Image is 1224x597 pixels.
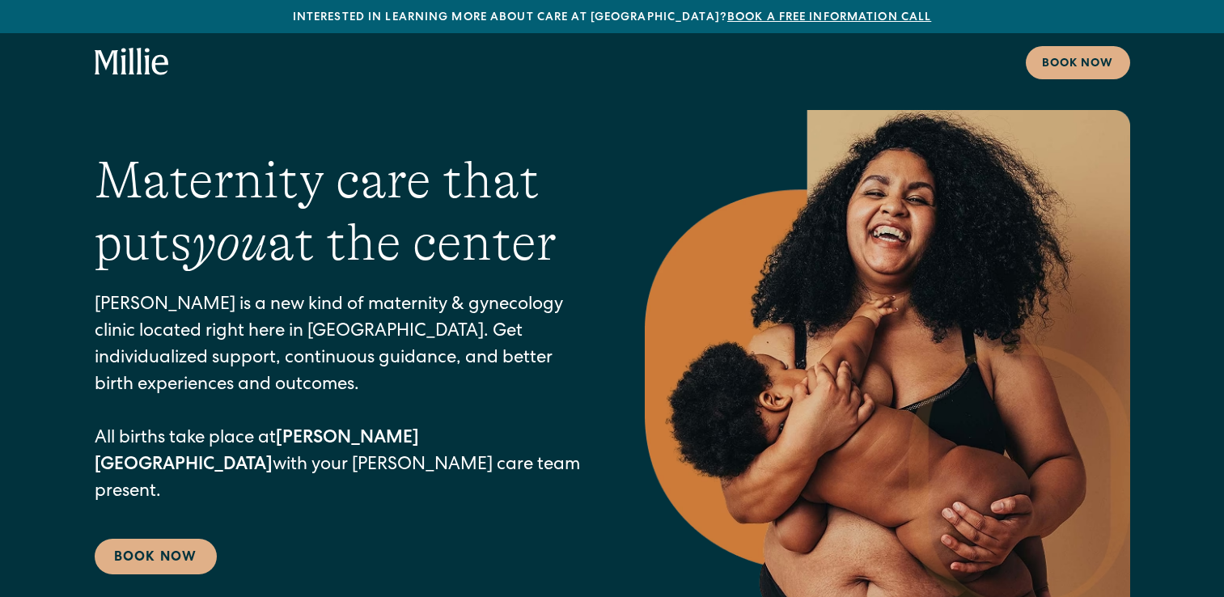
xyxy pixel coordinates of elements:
[1026,46,1130,79] a: Book now
[95,48,169,77] a: home
[192,214,268,272] em: you
[727,12,931,23] a: Book a free information call
[95,539,217,574] a: Book Now
[1042,56,1114,73] div: Book now
[95,150,580,274] h1: Maternity care that puts at the center
[95,293,580,506] p: [PERSON_NAME] is a new kind of maternity & gynecology clinic located right here in [GEOGRAPHIC_DA...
